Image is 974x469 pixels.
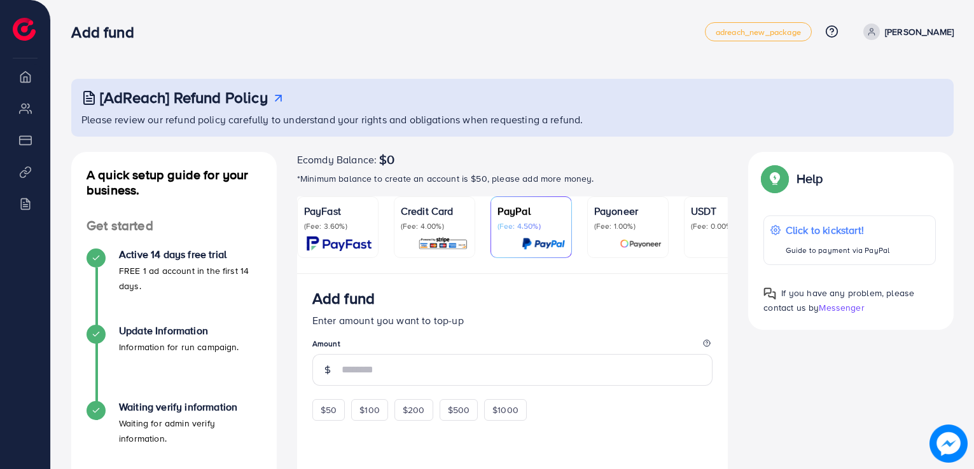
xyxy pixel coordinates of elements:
p: PayPal [497,203,565,219]
span: Messenger [819,301,864,314]
p: (Fee: 4.00%) [401,221,468,231]
img: card [522,236,565,251]
img: card [307,236,372,251]
span: $500 [448,404,470,416]
p: USDT [691,203,758,219]
li: Active 14 days free trial [71,248,277,325]
p: PayFast [304,203,372,219]
img: Popup guide [763,167,786,190]
img: logo [13,18,36,41]
h3: Add fund [312,289,375,308]
p: Please review our refund policy carefully to understand your rights and obligations when requesti... [81,112,946,127]
p: (Fee: 0.00%) [691,221,758,231]
h4: Get started [71,218,277,234]
span: $50 [321,404,337,416]
span: If you have any problem, please contact us by [763,287,914,314]
li: Update Information [71,325,277,401]
p: Click to kickstart! [786,222,889,238]
span: Ecomdy Balance: [297,152,377,167]
img: card [620,236,662,251]
p: Enter amount you want to top-up [312,313,713,328]
p: (Fee: 1.00%) [594,221,662,231]
a: [PERSON_NAME] [858,24,954,40]
p: Guide to payment via PayPal [786,243,889,258]
span: $1000 [492,404,518,416]
p: *Minimum balance to create an account is $50, please add more money. [297,171,728,186]
img: image [929,425,967,462]
h4: Waiting verify information [119,401,261,413]
p: Payoneer [594,203,662,219]
p: [PERSON_NAME] [885,24,954,39]
img: Popup guide [763,287,776,300]
span: adreach_new_package [716,28,801,36]
h4: A quick setup guide for your business. [71,167,277,198]
h4: Update Information [119,325,239,337]
span: $100 [359,404,380,416]
p: Credit Card [401,203,468,219]
p: (Fee: 3.60%) [304,221,372,231]
p: Information for run campaign. [119,339,239,355]
span: $0 [379,152,394,167]
img: card [418,236,468,251]
p: FREE 1 ad account in the first 14 days. [119,263,261,294]
h3: Add fund [71,23,144,41]
p: Waiting for admin verify information. [119,416,261,446]
h3: [AdReach] Refund Policy [100,88,268,107]
span: $200 [403,404,425,416]
a: adreach_new_package [705,22,812,41]
p: Help [797,171,823,186]
h4: Active 14 days free trial [119,248,261,261]
legend: Amount [312,338,713,354]
p: (Fee: 4.50%) [497,221,565,231]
